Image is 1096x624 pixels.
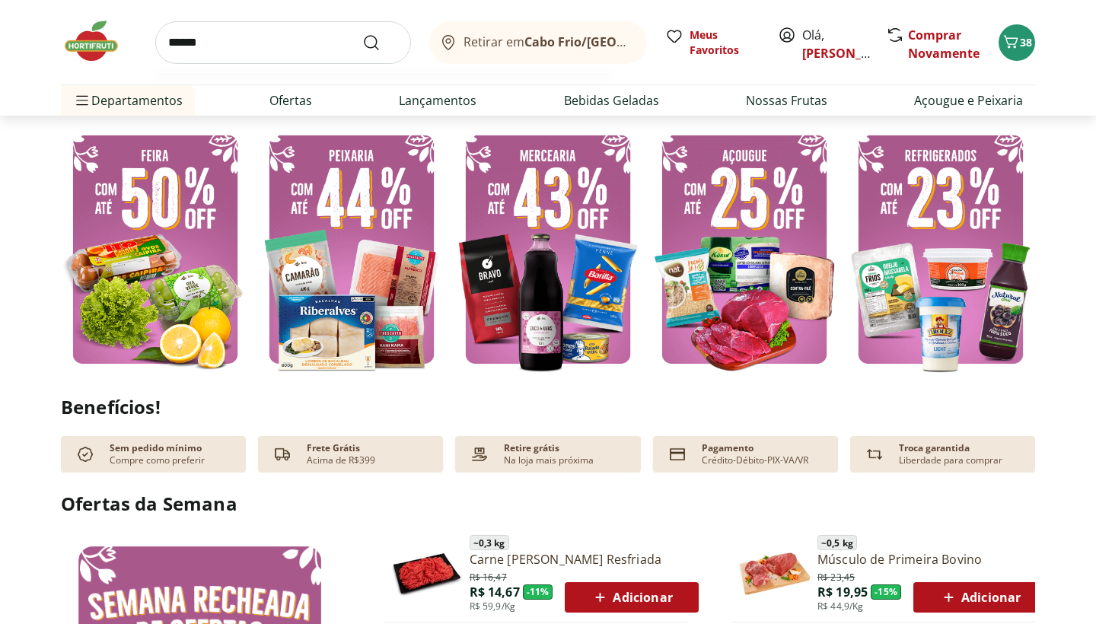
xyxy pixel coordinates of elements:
img: Hortifruti [61,18,137,64]
a: Meus Favoritos [665,27,760,58]
p: Troca garantida [899,442,970,454]
h2: Ofertas da Semana [61,491,1035,517]
p: Crédito-Débito-PIX-VA/VR [702,454,808,466]
img: Devolução [862,442,887,466]
a: Músculo de Primeira Bovino [817,551,1047,568]
span: Adicionar [591,588,672,606]
a: Nossas Frutas [746,91,827,110]
img: card [665,442,690,466]
p: Liberdade para comprar [899,454,1002,466]
span: R$ 19,95 [817,584,868,600]
span: ~ 0,3 kg [470,535,509,550]
p: Frete Grátis [307,442,360,454]
p: Compre como preferir [110,454,205,466]
button: Carrinho [999,24,1035,61]
span: Adicionar [939,588,1021,606]
span: Retirar em [464,35,632,49]
span: R$ 44,9/Kg [817,600,864,613]
span: R$ 16,47 [470,568,507,584]
p: Acima de R$399 [307,454,375,466]
button: Retirar emCabo Frio/[GEOGRAPHIC_DATA] [429,21,647,64]
span: R$ 23,45 [817,568,855,584]
input: search [155,21,411,64]
span: Departamentos [73,82,183,119]
p: Retire grátis [504,442,559,454]
img: resfriados [846,123,1035,375]
a: Bebidas Geladas [564,91,659,110]
img: mercearia [454,123,642,375]
h2: Benefícios! [61,396,1035,418]
a: Lançamentos [399,91,476,110]
img: Carne Moída Bovina Resfriada [390,537,464,610]
span: Meus Favoritos [690,27,760,58]
a: [PERSON_NAME] [802,45,901,62]
span: - 11 % [523,584,553,600]
img: feira [61,123,250,375]
button: Adicionar [913,582,1047,613]
img: açougue [650,123,839,375]
span: - 15 % [871,584,901,600]
button: Submit Search [362,33,399,52]
button: Adicionar [565,582,698,613]
button: Menu [73,82,91,119]
a: Ofertas [269,91,312,110]
span: 38 [1020,35,1032,49]
a: Carne [PERSON_NAME] Resfriada [470,551,699,568]
a: Comprar Novamente [908,27,980,62]
a: Açougue e Peixaria [914,91,1023,110]
span: R$ 14,67 [470,584,520,600]
img: pescados [257,123,446,375]
p: Na loja mais próxima [504,454,594,466]
p: Sem pedido mínimo [110,442,202,454]
img: payment [467,442,492,466]
img: Músculo de Primeira Bovino [738,537,811,610]
img: check [73,442,97,466]
p: Pagamento [702,442,753,454]
span: Olá, [802,26,870,62]
img: truck [270,442,295,466]
span: R$ 59,9/Kg [470,600,516,613]
span: ~ 0,5 kg [817,535,857,550]
b: Cabo Frio/[GEOGRAPHIC_DATA] [524,33,712,50]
